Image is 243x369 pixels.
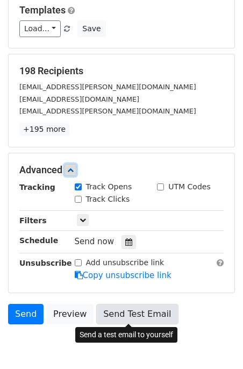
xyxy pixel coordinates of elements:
[19,216,47,225] strong: Filters
[19,107,196,115] small: [EMAIL_ADDRESS][PERSON_NAME][DOMAIN_NAME]
[8,304,44,324] a: Send
[189,317,243,369] iframe: Chat Widget
[19,236,58,245] strong: Schedule
[19,164,224,176] h5: Advanced
[75,327,177,343] div: Send a test email to yourself
[19,83,196,91] small: [EMAIL_ADDRESS][PERSON_NAME][DOMAIN_NAME]
[86,194,130,205] label: Track Clicks
[96,304,178,324] a: Send Test Email
[19,4,66,16] a: Templates
[75,271,171,280] a: Copy unsubscribe link
[19,95,139,103] small: [EMAIL_ADDRESS][DOMAIN_NAME]
[19,65,224,77] h5: 198 Recipients
[168,181,210,193] label: UTM Codes
[86,181,132,193] label: Track Opens
[19,259,72,267] strong: Unsubscribe
[19,20,61,37] a: Load...
[19,183,55,191] strong: Tracking
[86,257,165,268] label: Add unsubscribe link
[75,237,115,246] span: Send now
[19,123,69,136] a: +195 more
[77,20,105,37] button: Save
[46,304,94,324] a: Preview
